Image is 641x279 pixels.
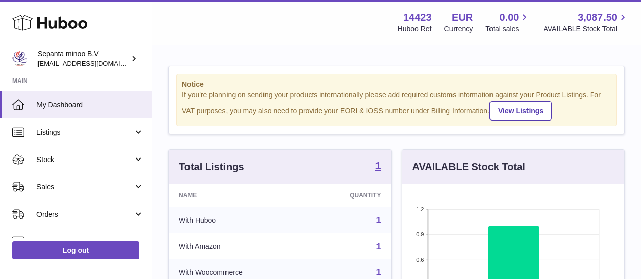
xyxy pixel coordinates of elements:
[375,161,381,171] strong: 1
[398,24,432,34] div: Huboo Ref
[169,233,307,260] td: With Amazon
[37,49,129,68] div: Sepanta minoo B.V
[169,207,307,233] td: With Huboo
[485,11,531,34] a: 0.00 Total sales
[485,24,531,34] span: Total sales
[451,11,473,24] strong: EUR
[36,155,133,165] span: Stock
[37,59,149,67] span: [EMAIL_ADDRESS][DOMAIN_NAME]
[179,160,244,174] h3: Total Listings
[578,11,617,24] span: 3,087.50
[376,216,381,224] a: 1
[182,90,611,121] div: If you're planning on sending your products internationally please add required customs informati...
[12,51,27,66] img: internalAdmin-14423@internal.huboo.com
[416,206,424,212] text: 1.2
[36,210,133,219] span: Orders
[543,11,629,34] a: 3,087.50 AVAILABLE Stock Total
[500,11,519,24] span: 0.00
[444,24,473,34] div: Currency
[375,161,381,173] a: 1
[36,182,133,192] span: Sales
[412,160,525,174] h3: AVAILABLE Stock Total
[416,257,424,263] text: 0.6
[12,241,139,259] a: Log out
[403,11,432,24] strong: 14423
[376,242,381,251] a: 1
[307,184,391,207] th: Quantity
[543,24,629,34] span: AVAILABLE Stock Total
[416,231,424,237] text: 0.9
[36,128,133,137] span: Listings
[182,79,611,89] strong: Notice
[376,268,381,276] a: 1
[169,184,307,207] th: Name
[489,101,552,121] a: View Listings
[36,100,144,110] span: My Dashboard
[36,237,144,247] span: Usage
